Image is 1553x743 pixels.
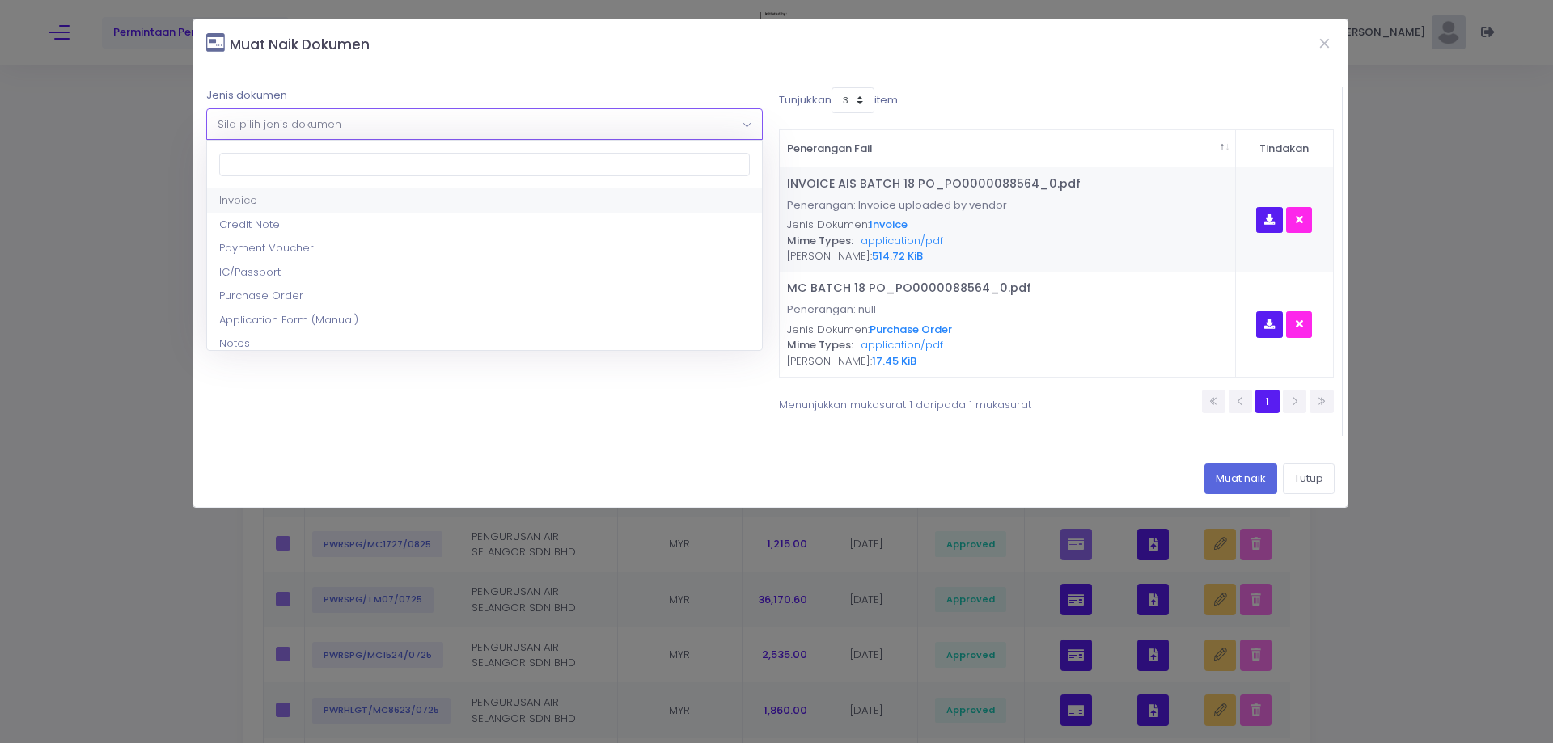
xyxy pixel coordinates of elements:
[207,284,761,308] li: Purchase Order
[206,87,287,103] label: Jenis dokumen
[1204,463,1277,494] button: Muat naik
[780,130,1237,168] th: Penerangan Fail : activate to sort column descending
[861,233,943,248] span: application/pdf
[207,236,761,260] li: Payment Voucher
[1283,463,1335,494] button: Tutup
[779,87,898,113] label: Tunjukkan item
[787,233,853,248] span: Mime Types:
[872,353,916,369] span: 17.45 KiB
[787,193,1081,217] p: Penerangan: Invoice uploaded by vendor
[832,87,874,113] select: Tunjukkanitem
[207,331,761,356] li: Notes
[870,217,908,232] span: Invoice
[787,353,872,369] span: [PERSON_NAME]:
[1286,207,1313,234] button: Padam
[1236,130,1333,168] th: Tindakan : activate to sort column ascending
[787,248,872,264] span: [PERSON_NAME]:
[207,213,761,237] li: Credit Note
[230,35,370,54] small: Muat Naik Dokumen
[787,175,1081,192] a: INVOICE AIS BATCH 18 PO_PO0000088564_0.pdf
[1256,207,1283,234] button: Muat turun
[1255,390,1279,413] a: 1
[787,280,1031,296] a: MC BATCH 18 PO_PO0000088564_0.pdf
[870,322,952,337] span: Purchase Order
[787,322,870,337] span: Jenis Dokumen:
[207,188,761,213] li: Invoice
[787,217,870,232] span: Jenis Dokumen:
[872,248,923,264] span: 514.72 KiB
[1305,22,1345,64] button: Close
[207,260,761,285] li: IC/Passport
[787,337,853,353] span: Mime Types:
[207,308,761,332] li: Application Form (Manual)
[1286,311,1313,338] button: Padam
[779,388,1001,413] div: Menunjukkan mukasurat 1 daripada 1 mukasurat
[1256,311,1283,338] button: Muat turun
[787,298,1031,322] p: Penerangan: null
[861,337,943,353] span: application/pdf
[218,116,341,132] span: Sila pilih jenis dokumen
